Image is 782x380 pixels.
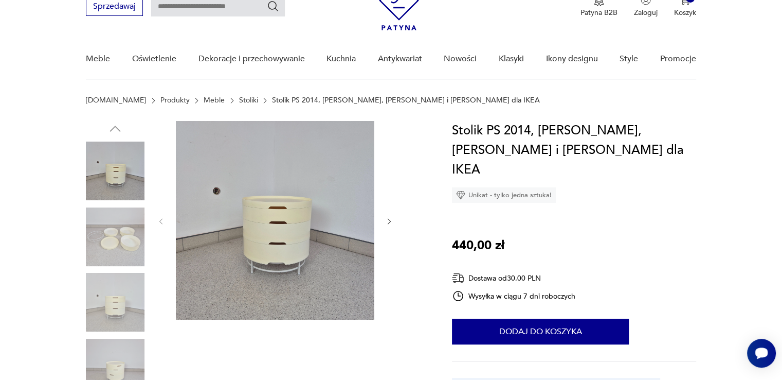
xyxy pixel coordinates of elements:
div: Dostawa od 30,00 PLN [452,272,575,285]
p: 440,00 zł [452,236,504,255]
div: Wysyłka w ciągu 7 dni roboczych [452,290,575,302]
img: Zdjęcie produktu Stolik PS 2014, T. Richards, C. Brill i A. Williams dla IKEA [86,208,144,266]
a: Ikony designu [545,39,597,79]
img: Ikona dostawy [452,272,464,285]
a: Klasyki [499,39,524,79]
p: Stolik PS 2014, [PERSON_NAME], [PERSON_NAME] i [PERSON_NAME] dla IKEA [272,96,540,105]
img: Zdjęcie produktu Stolik PS 2014, T. Richards, C. Brill i A. Williams dla IKEA [86,142,144,200]
a: Promocje [660,39,696,79]
a: Antykwariat [378,39,422,79]
iframe: Smartsupp widget button [747,339,776,368]
img: Ikona diamentu [456,191,465,200]
img: Zdjęcie produktu Stolik PS 2014, T. Richards, C. Brill i A. Williams dla IKEA [176,121,374,320]
h1: Stolik PS 2014, [PERSON_NAME], [PERSON_NAME] i [PERSON_NAME] dla IKEA [452,121,696,180]
button: Dodaj do koszyka [452,319,629,344]
a: Dekoracje i przechowywanie [198,39,304,79]
p: Koszyk [674,8,696,18]
a: Style [620,39,638,79]
a: Stoliki [239,96,258,105]
a: Kuchnia [326,39,356,79]
a: Oświetlenie [132,39,176,79]
a: Meble [86,39,110,79]
div: Unikat - tylko jedna sztuka! [452,187,556,203]
p: Zaloguj [634,8,658,18]
a: [DOMAIN_NAME] [86,96,146,105]
a: Produkty [160,96,190,105]
a: Meble [204,96,225,105]
p: Patyna B2B [580,8,617,18]
a: Nowości [444,39,477,79]
a: Sprzedawaj [86,4,143,11]
img: Zdjęcie produktu Stolik PS 2014, T. Richards, C. Brill i A. Williams dla IKEA [86,273,144,332]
